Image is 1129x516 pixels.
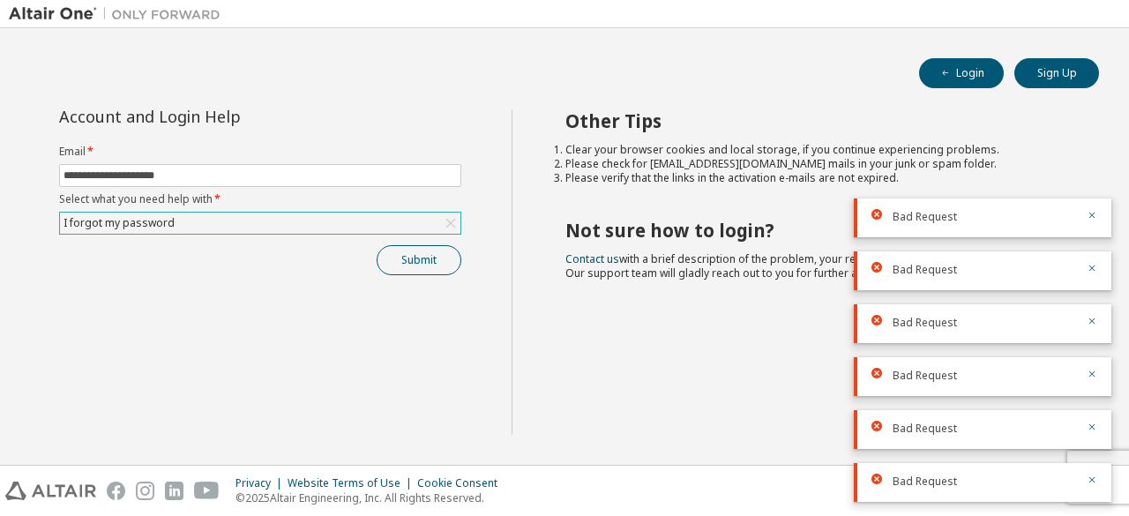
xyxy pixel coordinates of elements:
[236,476,288,490] div: Privacy
[565,171,1068,185] li: Please verify that the links in the activation e-mails are not expired.
[893,369,957,383] span: Bad Request
[893,316,957,330] span: Bad Request
[893,475,957,489] span: Bad Request
[565,219,1068,242] h2: Not sure how to login?
[107,482,125,500] img: facebook.svg
[194,482,220,500] img: youtube.svg
[5,482,96,500] img: altair_logo.svg
[59,145,461,159] label: Email
[136,482,154,500] img: instagram.svg
[9,5,229,23] img: Altair One
[893,263,957,277] span: Bad Request
[59,109,381,123] div: Account and Login Help
[565,251,1056,280] span: with a brief description of the problem, your registered e-mail id and company details. Our suppo...
[565,143,1068,157] li: Clear your browser cookies and local storage, if you continue experiencing problems.
[1014,58,1099,88] button: Sign Up
[565,251,619,266] a: Contact us
[417,476,508,490] div: Cookie Consent
[565,109,1068,132] h2: Other Tips
[565,157,1068,171] li: Please check for [EMAIL_ADDRESS][DOMAIN_NAME] mails in your junk or spam folder.
[61,213,177,233] div: I forgot my password
[893,210,957,224] span: Bad Request
[288,476,417,490] div: Website Terms of Use
[60,213,460,234] div: I forgot my password
[919,58,1004,88] button: Login
[165,482,183,500] img: linkedin.svg
[377,245,461,275] button: Submit
[59,192,461,206] label: Select what you need help with
[236,490,508,505] p: © 2025 Altair Engineering, Inc. All Rights Reserved.
[893,422,957,436] span: Bad Request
